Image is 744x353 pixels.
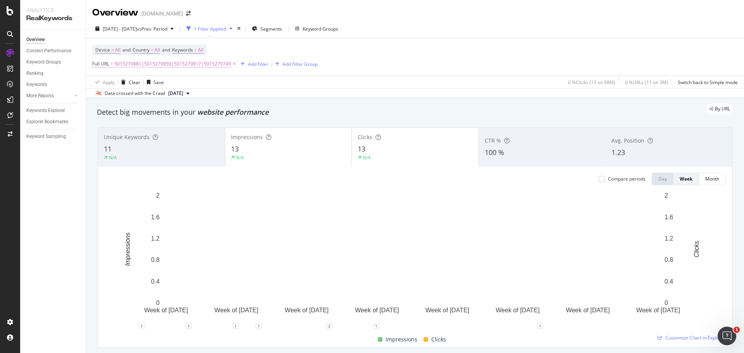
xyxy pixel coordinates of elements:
[183,22,236,35] button: 1 Filter Applied
[665,257,673,263] text: 0.8
[665,214,673,220] text: 1.6
[194,26,226,32] div: 1 Filter Applied
[358,133,372,141] span: Clicks
[485,148,504,157] span: 100 %
[122,46,131,53] span: and
[26,36,45,44] div: Overview
[104,191,720,326] div: A chart.
[162,46,170,53] span: and
[156,300,160,306] text: 0
[358,144,365,153] span: 13
[110,60,113,67] span: =
[26,133,66,141] div: Keyword Sampling
[114,59,231,69] span: 5015279881|5015279859|5015279817|5015279749
[665,235,673,242] text: 1.2
[26,81,80,89] a: Keywords
[26,36,80,44] a: Overview
[680,176,692,182] div: Week
[105,90,165,97] div: Data crossed with the Crawl
[675,76,738,88] button: Switch back to Simple mode
[144,307,188,313] text: Week of [DATE]
[699,173,726,185] button: Month
[26,118,68,126] div: Explorer Bookmarks
[153,79,164,86] div: Save
[92,76,115,88] button: Apply
[26,133,80,141] a: Keyword Sampling
[705,176,719,182] div: Month
[292,22,341,35] button: Keyword Groups
[256,323,262,329] div: 1
[26,118,80,126] a: Explorer Bookmarks
[568,79,615,86] div: 0 % Clicks ( 13 on 98M )
[26,81,47,89] div: Keywords
[139,323,145,329] div: 1
[186,323,192,329] div: 1
[26,92,54,100] div: More Reports
[151,257,160,263] text: 0.8
[26,58,61,66] div: Keyword Groups
[198,45,203,55] span: All
[92,22,177,35] button: [DATE] - [DATE]vsPrev. Period
[260,26,282,32] span: Segments
[608,176,646,182] div: Compare periods
[186,11,191,16] div: arrow-right-arrow-left
[172,46,193,53] span: Keywords
[151,46,153,53] span: =
[485,137,501,144] span: CTR %
[165,89,193,98] button: [DATE]
[26,107,65,115] div: Keywords Explorer
[537,323,543,329] div: 1
[133,46,150,53] span: Country
[285,307,329,313] text: Week of [DATE]
[26,6,79,14] div: Analytics
[431,335,446,344] span: Clicks
[303,26,338,32] div: Keyword Groups
[665,300,668,306] text: 0
[282,61,318,67] div: Add Filter Group
[26,14,79,23] div: RealKeywords
[326,323,332,329] div: 2
[109,154,117,161] div: N/A
[566,307,610,313] text: Week of [DATE]
[734,327,740,333] span: 1
[355,307,399,313] text: Week of [DATE]
[151,278,160,285] text: 0.4
[693,241,700,258] text: Clicks
[652,173,673,185] button: Day
[155,45,160,55] span: All
[658,176,667,182] div: Day
[249,22,285,35] button: Segments
[715,107,730,111] span: By URL
[144,76,164,88] button: Save
[706,103,733,114] div: legacy label
[129,79,140,86] div: Clear
[26,58,80,66] a: Keyword Groups
[118,76,140,88] button: Clear
[673,173,699,185] button: Week
[718,327,736,345] iframe: Intercom live chat
[103,79,115,86] div: Apply
[373,323,379,329] div: 1
[111,46,114,53] span: =
[26,47,80,55] a: Content Performance
[236,154,244,161] div: N/A
[124,232,131,266] text: Impressions
[92,6,138,19] div: Overview
[625,79,668,86] div: 0 % URLs ( 11 on 3M )
[214,307,258,313] text: Week of [DATE]
[611,148,625,157] span: 1.23
[156,192,160,199] text: 2
[248,61,269,67] div: Add Filter
[151,235,160,242] text: 1.2
[658,334,726,341] a: Customize Chart in Explorer
[272,59,318,69] button: Add Filter Group
[425,307,469,313] text: Week of [DATE]
[496,307,539,313] text: Week of [DATE]
[194,46,197,53] span: =
[665,334,726,341] span: Customize Chart in Explorer
[363,154,371,161] div: N/A
[26,47,71,55] div: Content Performance
[168,90,183,97] span: 2025 Apr. 26th
[678,79,738,86] div: Switch back to Simple mode
[115,45,121,55] span: All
